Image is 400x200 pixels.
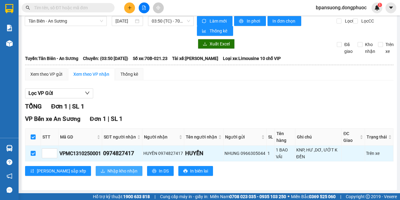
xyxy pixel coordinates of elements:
[309,194,336,199] strong: 0369 525 060
[160,193,208,200] span: Cung cấp máy in - giấy in:
[30,169,34,174] span: sort-ascending
[267,16,301,26] button: In đơn chọn
[234,16,266,26] button: printerIn phơi
[184,146,224,161] td: HUYỀN
[210,193,286,200] span: Miền Nam
[26,6,30,10] span: search
[128,6,132,10] span: plus
[185,149,222,158] div: HUYỀN
[172,55,218,62] span: Tài xế: [PERSON_NAME]
[291,193,336,200] span: Miền Bắc
[190,168,208,174] span: In biên lai
[101,169,105,174] span: download
[25,166,91,176] button: sort-ascending[PERSON_NAME] sắp xếp
[133,55,167,62] span: Số xe: 70B-021.23
[25,56,78,61] b: Tuyến: Tân Biên - An Sương
[111,115,123,122] span: SL 1
[85,91,90,96] span: down
[198,39,235,49] button: downloadXuất Excel
[267,129,275,146] th: SL
[367,134,387,140] span: Trạng thái
[115,18,134,24] input: 13/10/2025
[229,194,286,199] strong: 0708 023 035 - 0935 103 250
[275,129,295,146] th: Tên hàng
[37,168,86,174] span: [PERSON_NAME] sắp xếp
[72,103,84,110] span: SL 1
[342,18,359,24] span: Lọc CR
[288,195,289,198] span: ⚪️
[73,71,109,78] div: Xem theo VP nhận
[25,115,80,122] span: VP Bến xe An Sương
[59,146,102,161] td: VPMC1310250001
[6,25,13,31] img: solution-icon
[102,146,142,161] td: 0974827417
[25,88,93,98] button: Lọc VP Gửi
[247,18,261,24] span: In phơi
[51,103,67,110] span: Đơn 1
[123,194,150,199] strong: 1900 633 818
[6,145,13,151] img: warehouse-icon
[154,193,155,200] span: |
[343,130,359,144] span: ĐC Giao
[197,16,233,26] button: syncLàm mới
[152,169,156,174] span: printer
[90,115,106,122] span: Đơn 1
[139,2,150,13] button: file-add
[239,19,244,24] span: printer
[142,6,146,10] span: file-add
[366,150,392,157] div: Trên xe
[178,166,213,176] button: printerIn biên lai
[153,2,164,13] button: aim
[60,134,96,140] span: Mã GD
[143,150,183,157] div: HUYỀN 0974827417
[83,55,128,62] span: Chuyến: (03:50 [DATE])
[152,16,190,26] span: 03:50 (TC) - 70B-021.23
[359,18,375,24] span: Lọc CC
[156,6,160,10] span: aim
[342,41,355,55] span: Đã giao
[59,150,101,157] div: VPMC1310250001
[93,193,150,200] span: Hỗ trợ kỹ thuật:
[28,16,103,26] span: Tân Biên - An Sương
[124,2,135,13] button: plus
[379,3,381,7] span: 1
[340,193,341,200] span: |
[378,3,382,7] sup: 1
[311,4,372,11] span: bpansuong.dongphuoc
[374,5,380,11] img: icon-new-feature
[159,168,169,174] span: In DS
[203,42,207,47] span: download
[276,147,294,160] div: 1 BAO VẢI
[223,55,281,62] span: Loại xe: Limousine 10 chỗ VIP
[295,129,342,146] th: Ghi chú
[197,26,233,36] button: bar-chartThống kê
[224,150,265,157] div: NHUNG 0966305044
[202,19,207,24] span: sync
[147,166,174,176] button: printerIn DS
[202,29,207,34] span: bar-chart
[366,194,370,199] span: copyright
[25,103,42,110] span: TỔNG
[34,4,107,11] input: Tìm tên, số ĐT hoặc mã đơn
[144,134,178,140] span: Người nhận
[107,168,137,174] span: Nhập kho nhận
[96,166,142,176] button: downloadNhập kho nhận
[210,18,228,24] span: Làm mới
[210,28,228,34] span: Thống kê
[7,187,12,193] span: message
[385,2,396,13] button: caret-down
[104,134,136,140] span: SĐT người nhận
[69,103,71,110] span: |
[30,71,62,78] div: Xem theo VP gửi
[183,169,188,174] span: printer
[7,159,12,165] span: question-circle
[388,5,394,11] span: caret-down
[272,18,296,24] span: In đơn chọn
[7,173,12,179] span: notification
[225,134,260,140] span: Người gửi
[108,115,109,122] span: |
[383,41,396,55] span: Trên xe
[28,89,53,97] span: Lọc VP Gửi
[6,40,13,47] img: warehouse-icon
[210,40,230,47] span: Xuất Excel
